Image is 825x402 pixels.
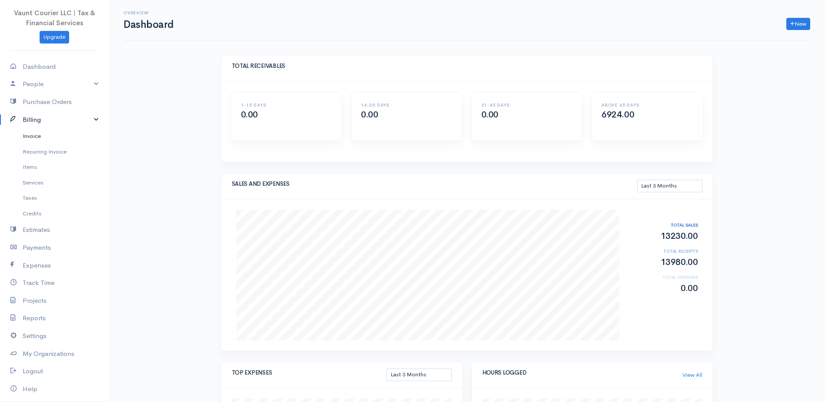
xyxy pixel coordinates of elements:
h6: Overview [124,10,174,15]
h6: ABOVE 45 DAYS [601,103,693,107]
h5: TOP EXPENSES [232,370,387,376]
h6: 31-45 DAYS [481,103,573,107]
h1: Dashboard [124,19,174,30]
h2: 13980.00 [628,258,698,267]
h2: 0.00 [628,284,698,293]
h6: TOTAL SALES [628,223,698,228]
h6: 16-30 DAYS [361,103,453,107]
h2: 13230.00 [628,231,698,241]
h5: SALES AND EXPENSES [232,181,637,187]
h6: TOTAL RECEIPTS [628,249,698,254]
h6: 1-15 DAYS [241,103,333,107]
span: 0.00 [361,109,378,120]
h5: HOURS LOGGED [482,370,682,376]
h5: TOTAL RECEIVABLES [232,63,702,69]
a: New [786,18,810,30]
span: 6924.00 [601,109,634,120]
span: 0.00 [241,109,258,120]
a: Upgrade [40,31,69,44]
h6: TOTAL EXPENSES [628,275,698,280]
span: 0.00 [481,109,498,120]
a: View All [682,371,702,379]
span: Vaunt Courier LLC | Tax & Financial Services [14,9,95,27]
